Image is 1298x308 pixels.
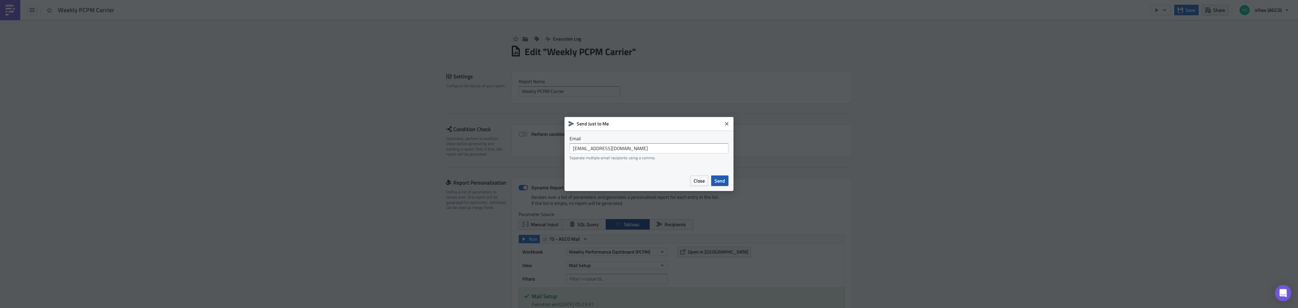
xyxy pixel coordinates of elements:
[715,177,725,184] span: Send
[570,136,728,142] label: Email
[694,177,705,184] span: Close
[722,119,732,129] button: Close
[690,175,708,186] button: Close
[3,3,323,8] body: Rich Text Area. Press ALT-0 for help.
[711,175,728,186] button: Send
[570,155,728,160] div: Seperate multiple email recipients using a comma.
[1275,285,1291,301] div: Open Intercom Messenger
[577,121,722,127] h6: Send Just to Me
